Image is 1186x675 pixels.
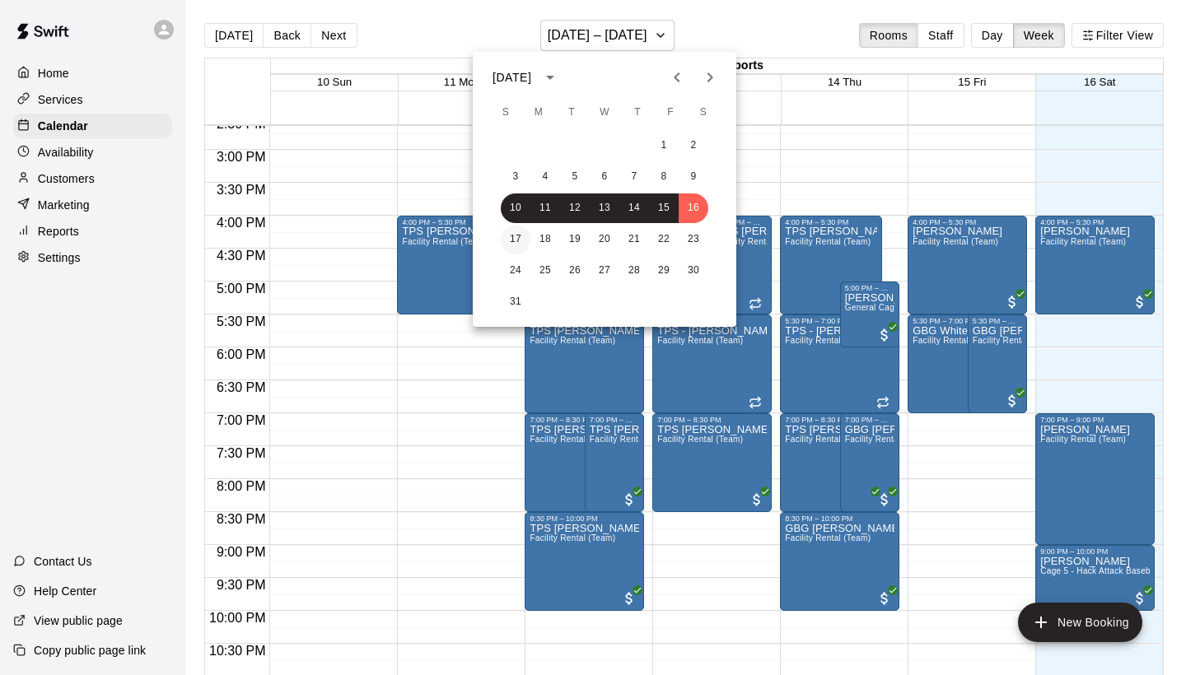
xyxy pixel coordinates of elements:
button: 28 [619,256,649,286]
span: Sunday [491,96,521,129]
button: 30 [679,256,708,286]
button: calendar view is open, switch to year view [536,63,564,91]
span: Tuesday [557,96,586,129]
button: 20 [590,225,619,254]
button: 24 [501,256,530,286]
button: 6 [590,162,619,192]
button: 11 [530,193,560,223]
span: Thursday [623,96,652,129]
button: 7 [619,162,649,192]
button: 8 [649,162,679,192]
span: Monday [524,96,553,129]
button: 22 [649,225,679,254]
div: [DATE] [493,69,531,86]
span: Friday [656,96,685,129]
button: 19 [560,225,590,254]
button: 29 [649,256,679,286]
button: 23 [679,225,708,254]
button: Previous month [661,61,693,94]
button: 1 [649,131,679,161]
button: 31 [501,287,530,317]
button: 16 [679,193,708,223]
button: 4 [530,162,560,192]
button: Next month [693,61,726,94]
button: 10 [501,193,530,223]
button: 18 [530,225,560,254]
button: 27 [590,256,619,286]
button: 13 [590,193,619,223]
span: Saturday [689,96,718,129]
button: 9 [679,162,708,192]
button: 14 [619,193,649,223]
span: Wednesday [590,96,619,129]
button: 17 [501,225,530,254]
button: 15 [649,193,679,223]
button: 2 [679,131,708,161]
button: 26 [560,256,590,286]
button: 12 [560,193,590,223]
button: 21 [619,225,649,254]
button: 25 [530,256,560,286]
button: 5 [560,162,590,192]
button: 3 [501,162,530,192]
